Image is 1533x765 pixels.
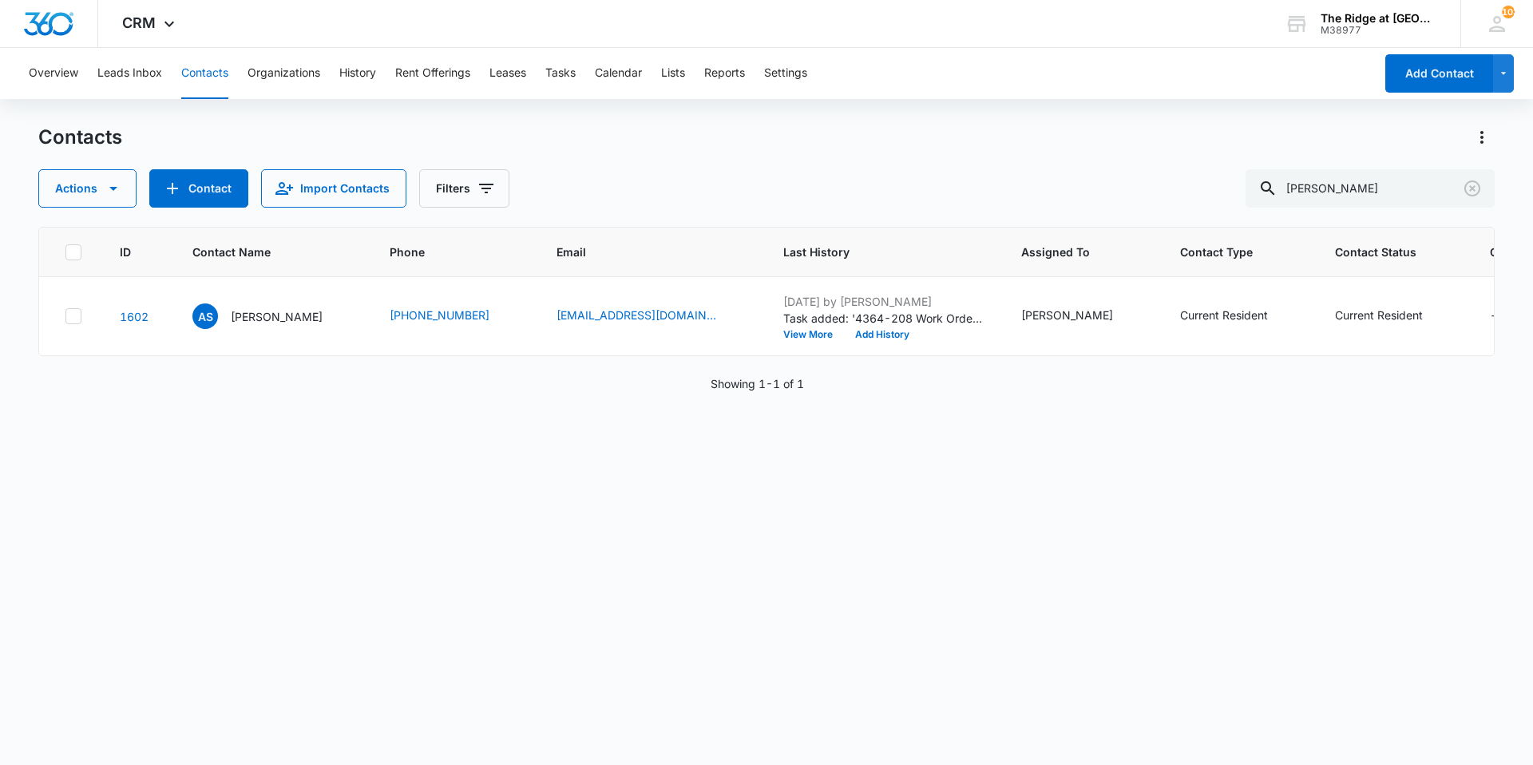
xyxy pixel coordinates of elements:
a: [PHONE_NUMBER] [390,307,489,323]
span: Contact Name [192,244,328,260]
span: Assigned To [1021,244,1119,260]
input: Search Contacts [1246,169,1495,208]
button: Import Contacts [261,169,406,208]
span: Phone [390,244,495,260]
span: Last History [783,244,960,260]
div: Assigned To - Davian Urrutia - Select to Edit Field [1021,307,1142,326]
button: Contacts [181,48,228,99]
button: Settings [764,48,807,99]
div: Contact Name - Aline Subtil - Select to Edit Field [192,303,351,329]
button: History [339,48,376,99]
div: Contact Status - Current Resident - Select to Edit Field [1335,307,1452,326]
span: AS [192,303,218,329]
div: --- [1490,307,1511,326]
a: [EMAIL_ADDRESS][DOMAIN_NAME] [557,307,716,323]
button: Leases [489,48,526,99]
div: Email - lili_bo117@hotmail.com - Select to Edit Field [557,307,745,326]
div: Current Resident [1335,307,1423,323]
div: Phone - (970) 539-3837 - Select to Edit Field [390,307,518,326]
span: Email [557,244,722,260]
div: account name [1321,12,1437,25]
div: account id [1321,25,1437,36]
button: View More [783,330,844,339]
div: notifications count [1502,6,1515,18]
div: Current Resident [1180,307,1268,323]
button: Tasks [545,48,576,99]
h1: Contacts [38,125,122,149]
div: [PERSON_NAME] [1021,307,1113,323]
p: [DATE] by [PERSON_NAME] [783,293,983,310]
button: Clear [1460,176,1485,201]
div: Contact Type - Current Resident - Select to Edit Field [1180,307,1297,326]
span: Contact Status [1335,244,1428,260]
span: Contact Type [1180,244,1274,260]
span: CRM [122,14,156,31]
button: Overview [29,48,78,99]
button: Actions [1469,125,1495,150]
button: Lists [661,48,685,99]
button: Actions [38,169,137,208]
span: ID [120,244,131,260]
button: Organizations [248,48,320,99]
p: Showing 1-1 of 1 [711,375,804,392]
button: Add History [844,330,921,339]
button: Add Contact [1385,54,1493,93]
button: Filters [419,169,509,208]
button: Leads Inbox [97,48,162,99]
span: 103 [1502,6,1515,18]
p: Task added: '4364-208 Work Order ac loud' [783,310,983,327]
p: [PERSON_NAME] [231,308,323,325]
a: Navigate to contact details page for Aline Subtil [120,310,149,323]
button: Rent Offerings [395,48,470,99]
button: Calendar [595,48,642,99]
button: Reports [704,48,745,99]
button: Add Contact [149,169,248,208]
